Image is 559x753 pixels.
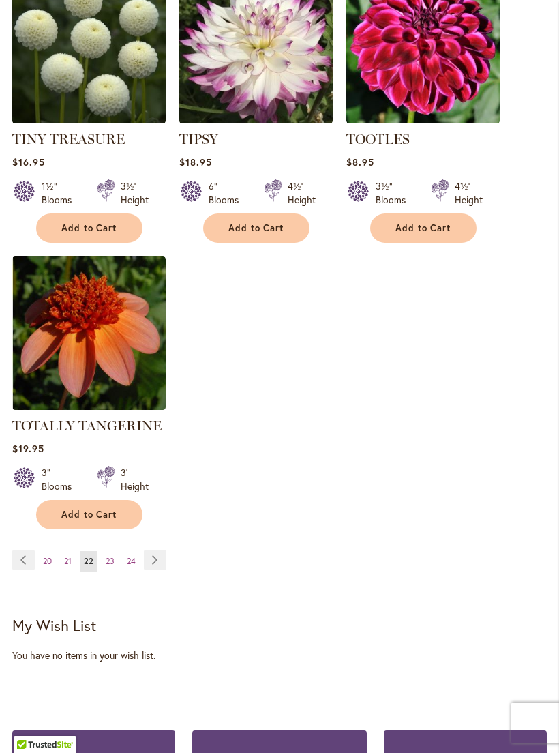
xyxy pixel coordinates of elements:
a: TINY TREASURE [12,113,166,126]
img: TOTALLY TANGERINE [12,256,166,410]
a: 24 [123,551,139,572]
div: 3½" Blooms [376,179,414,207]
a: TOTALLY TANGERINE [12,417,162,434]
button: Add to Cart [36,213,142,243]
a: 21 [61,551,75,572]
button: Add to Cart [370,213,477,243]
a: TOTALLY TANGERINE [12,400,166,413]
a: TINY TREASURE [12,131,125,147]
span: $18.95 [179,156,212,168]
div: 1½" Blooms [42,179,80,207]
span: 23 [106,556,115,566]
strong: My Wish List [12,615,96,635]
span: $19.95 [12,442,44,455]
span: $8.95 [346,156,374,168]
a: TIPSY [179,131,218,147]
button: Add to Cart [203,213,309,243]
span: 24 [127,556,136,566]
span: 22 [84,556,93,566]
div: 3" Blooms [42,466,80,493]
a: 20 [40,551,55,572]
span: Add to Cart [61,222,117,234]
div: 4½' Height [455,179,483,207]
div: 3' Height [121,466,149,493]
a: 23 [102,551,118,572]
span: Add to Cart [61,509,117,520]
span: $16.95 [12,156,45,168]
span: 21 [64,556,72,566]
span: Add to Cart [228,222,284,234]
iframe: Launch Accessibility Center [10,705,48,743]
div: 4½' Height [288,179,316,207]
a: TIPSY [179,113,333,126]
div: 3½' Height [121,179,149,207]
a: TOOTLES [346,131,410,147]
button: Add to Cart [36,500,142,529]
a: Tootles [346,113,500,126]
div: You have no items in your wish list. [12,649,547,662]
div: 6" Blooms [209,179,247,207]
span: 20 [43,556,52,566]
span: Add to Cart [395,222,451,234]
